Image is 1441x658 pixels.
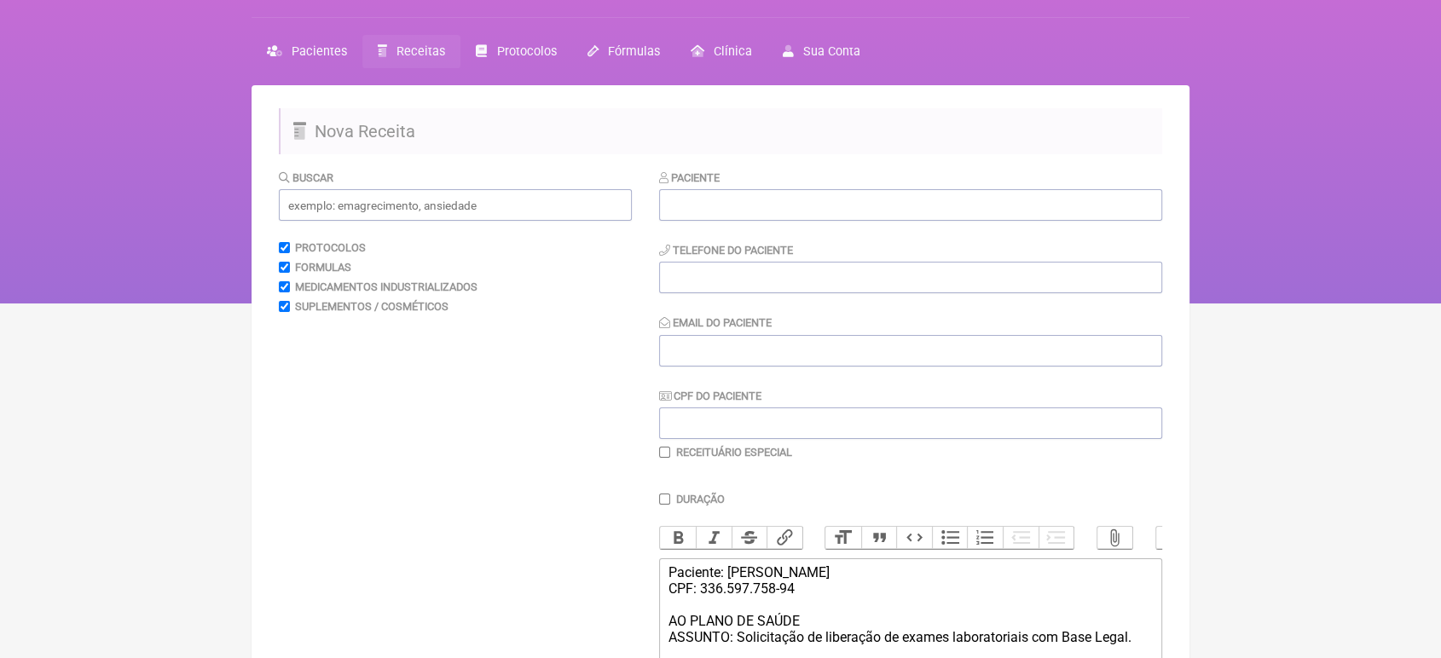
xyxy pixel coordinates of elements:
[295,241,366,254] label: Protocolos
[967,527,1003,549] button: Numbers
[497,44,557,59] span: Protocolos
[396,44,445,59] span: Receitas
[659,171,720,184] label: Paciente
[714,44,752,59] span: Clínica
[675,35,767,68] a: Clínica
[659,316,772,329] label: Email do Paciente
[362,35,460,68] a: Receitas
[1156,527,1192,549] button: Undo
[696,527,732,549] button: Italic
[608,44,660,59] span: Fórmulas
[572,35,675,68] a: Fórmulas
[767,35,876,68] a: Sua Conta
[659,244,793,257] label: Telefone do Paciente
[676,446,792,459] label: Receituário Especial
[460,35,571,68] a: Protocolos
[896,527,932,549] button: Code
[279,189,632,221] input: exemplo: emagrecimento, ansiedade
[659,390,761,402] label: CPF do Paciente
[295,261,351,274] label: Formulas
[252,35,362,68] a: Pacientes
[732,527,767,549] button: Strikethrough
[676,493,725,505] label: Duração
[1039,527,1074,549] button: Increase Level
[767,527,802,549] button: Link
[279,171,333,184] label: Buscar
[803,44,860,59] span: Sua Conta
[861,527,897,549] button: Quote
[932,527,968,549] button: Bullets
[1003,527,1039,549] button: Decrease Level
[1097,527,1133,549] button: Attach Files
[292,44,347,59] span: Pacientes
[825,527,861,549] button: Heading
[660,527,696,549] button: Bold
[279,108,1162,154] h2: Nova Receita
[295,280,477,293] label: Medicamentos Industrializados
[295,300,449,313] label: Suplementos / Cosméticos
